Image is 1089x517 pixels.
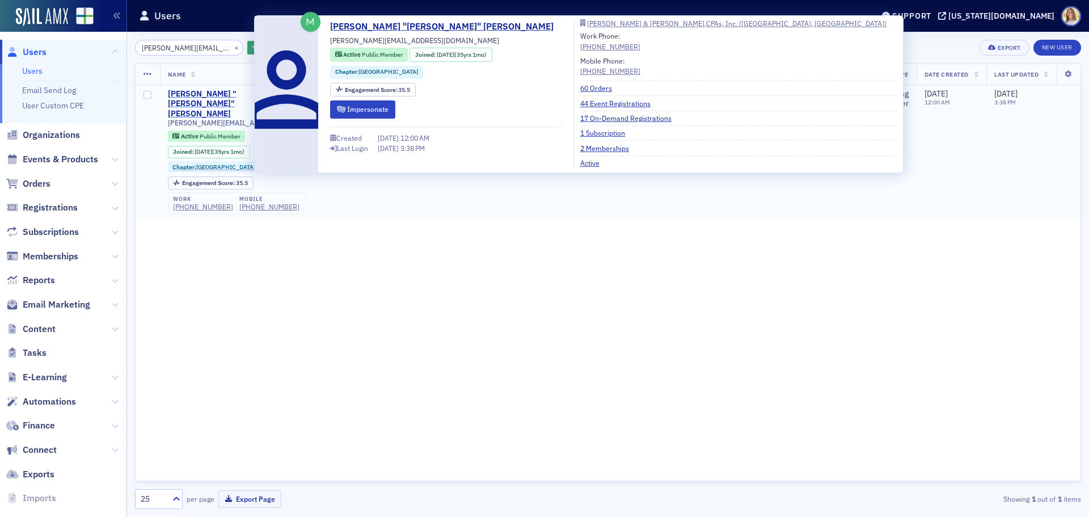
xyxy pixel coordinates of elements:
div: Engagement Score: 35.5 [330,83,416,97]
div: Support [892,11,931,21]
span: Tasks [23,347,47,359]
a: [PHONE_NUMBER] [239,203,299,211]
span: [PERSON_NAME][EMAIL_ADDRESS][DOMAIN_NAME] [330,35,499,45]
div: Last Login [337,145,368,152]
div: Mobile Phone: [580,56,640,77]
img: SailAMX [76,7,94,25]
span: [DATE] [437,51,454,58]
a: [PHONE_NUMBER] [173,203,233,211]
h1: Users [154,9,181,23]
input: Search… [135,40,243,56]
a: User Custom CPE [22,100,84,111]
a: View Homepage [68,7,94,27]
span: Engagement Score : [345,86,399,94]
a: 60 Orders [580,83,621,93]
div: Created [336,135,362,141]
a: Tasks [6,347,47,359]
div: [US_STATE][DOMAIN_NAME] [948,11,1054,21]
time: 3:38 PM [994,98,1016,106]
span: Joined : [173,148,195,155]
a: Active [580,158,608,168]
div: 35.5 [345,87,411,93]
a: Users [6,46,47,58]
span: Active [343,51,362,58]
span: Name [168,70,186,78]
span: Last Updated [994,70,1039,78]
span: Subscriptions [23,226,79,238]
span: Email Marketing [23,299,90,311]
span: Organizations [23,129,80,141]
a: Automations [6,396,76,408]
button: Export Page [218,490,281,508]
a: Reports [6,274,55,287]
button: AddFilter [247,41,294,55]
label: per page [187,494,214,504]
a: Events & Products [6,153,98,166]
div: Chapter: [330,66,423,79]
button: Export [980,40,1029,56]
a: Connect [6,444,57,456]
a: Orders [6,178,50,190]
a: Content [6,323,56,335]
strong: 1 [1029,494,1037,504]
a: [PHONE_NUMBER] [580,66,640,76]
a: 1 Subscription [580,128,634,138]
a: Active Public Member [335,51,403,60]
span: Joined : [415,51,437,60]
a: Exports [6,468,54,481]
a: New User [1033,40,1081,56]
div: mobile [239,196,299,203]
a: E-Learning [6,371,67,384]
a: [PERSON_NAME] & [PERSON_NAME],CPAs, Inc. ([GEOGRAPHIC_DATA], [GEOGRAPHIC_DATA]) [580,20,897,27]
a: Active Public Member [172,132,240,140]
div: 35.5 [182,180,248,186]
button: [US_STATE][DOMAIN_NAME] [938,12,1058,20]
span: [PERSON_NAME][EMAIL_ADDRESS][DOMAIN_NAME] [168,119,314,127]
span: Chapter : [335,68,359,75]
div: Export [998,45,1021,51]
div: Engagement Score: 35.5 [168,176,254,189]
a: Finance [6,419,55,432]
a: Subscriptions [6,226,79,238]
a: Organizations [6,129,80,141]
div: Joined: 1990-07-25 00:00:00 [410,48,492,62]
span: 12:00 AM [400,133,429,142]
a: Memberships [6,250,78,263]
a: [PERSON_NAME] "[PERSON_NAME]" [PERSON_NAME] [168,89,278,119]
div: Showing out of items [774,494,1081,504]
span: [DATE] [195,148,212,155]
a: Chapter:[GEOGRAPHIC_DATA] [172,163,255,171]
button: × [231,42,242,52]
a: SailAMX [16,8,68,26]
span: [DATE] [925,89,948,99]
div: Chapter: [168,161,261,173]
div: (35yrs 1mo) [437,51,487,60]
span: Automations [23,396,76,408]
span: Exports [23,468,54,481]
a: Users [22,66,43,76]
a: [PHONE_NUMBER] [580,41,640,52]
a: Imports [6,492,56,505]
a: 17 On-Demand Registrations [580,113,680,123]
span: Chapter : [172,163,196,171]
div: 25 [141,493,166,505]
a: Registrations [6,201,78,214]
span: [DATE] [378,133,400,142]
div: (35yrs 1mo) [195,148,244,155]
div: Active: Active: Public Member [168,131,246,142]
span: Profile [1061,6,1081,26]
time: 12:00 AM [925,98,950,106]
div: work [173,196,233,203]
span: Content [23,323,56,335]
a: Chapter:[GEOGRAPHIC_DATA] [335,68,418,77]
span: Public Member [362,51,403,58]
span: E-Learning [23,371,67,384]
span: Registrations [23,201,78,214]
a: 2 Memberships [580,143,638,153]
span: Public Member [200,132,240,140]
span: Active [181,132,200,140]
